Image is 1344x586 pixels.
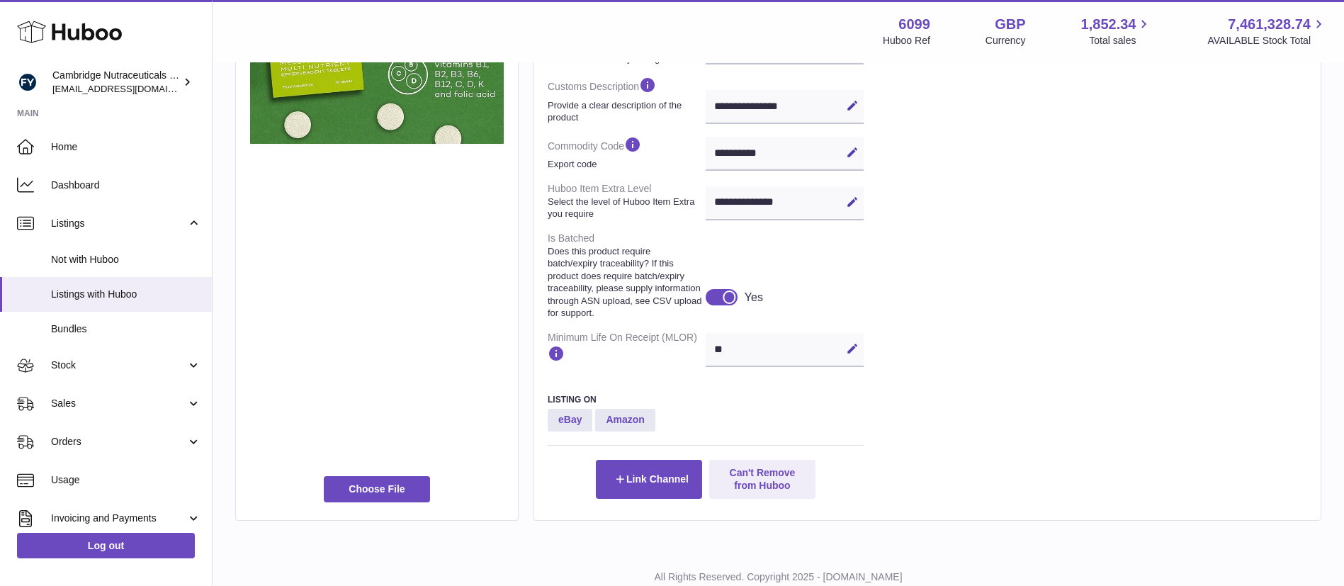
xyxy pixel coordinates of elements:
[883,34,930,47] div: Huboo Ref
[1081,15,1136,34] span: 1,852.34
[324,476,430,502] span: Choose File
[51,140,201,154] span: Home
[898,15,930,34] strong: 6099
[224,570,1333,584] p: All Rights Reserved. Copyright 2025 - [DOMAIN_NAME]
[51,288,201,301] span: Listings with Huboo
[548,158,702,171] strong: Export code
[1089,34,1152,47] span: Total sales
[1228,15,1311,34] span: 7,461,328.74
[51,253,201,266] span: Not with Huboo
[52,69,180,96] div: Cambridge Nutraceuticals Ltd
[1081,15,1153,47] a: 1,852.34 Total sales
[548,325,706,373] dt: Minimum Life On Receipt (MLOR)
[51,435,186,449] span: Orders
[595,409,655,432] strong: Amazon
[51,217,186,230] span: Listings
[709,460,815,498] button: Can't Remove from Huboo
[548,394,864,405] h3: Listing On
[548,245,702,320] strong: Does this product require batch/expiry traceability? If this product does require batch/expiry tr...
[1207,15,1327,47] a: 7,461,328.74 AVAILABLE Stock Total
[596,460,702,498] button: Link Channel
[548,99,702,124] strong: Provide a clear description of the product
[548,70,706,129] dt: Customs Description
[548,226,706,325] dt: Is Batched
[1207,34,1327,47] span: AVAILABLE Stock Total
[986,34,1026,47] div: Currency
[548,176,706,226] dt: Huboo Item Extra Level
[52,83,208,94] span: [EMAIL_ADDRESS][DOMAIN_NAME]
[51,179,201,192] span: Dashboard
[17,72,38,93] img: internalAdmin-6099@internal.huboo.com
[51,473,201,487] span: Usage
[51,359,186,372] span: Stock
[51,322,201,336] span: Bundles
[995,15,1025,34] strong: GBP
[548,409,592,432] strong: eBay
[17,533,195,558] a: Log out
[548,130,706,176] dt: Commodity Code
[51,397,186,410] span: Sales
[745,290,763,305] div: Yes
[548,196,702,220] strong: Select the level of Huboo Item Extra you require
[51,512,186,525] span: Invoicing and Payments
